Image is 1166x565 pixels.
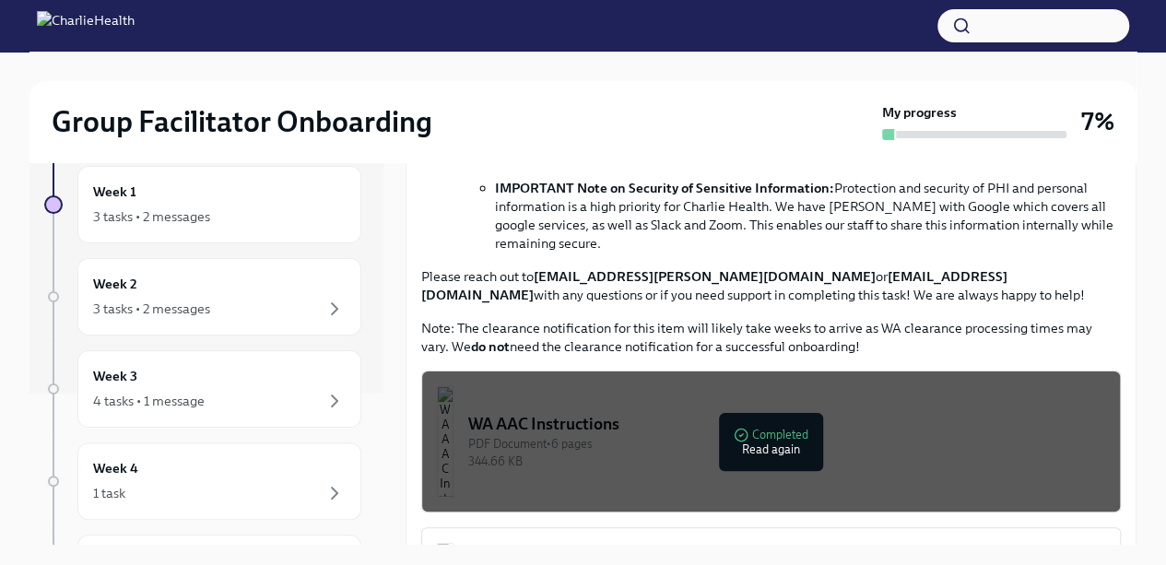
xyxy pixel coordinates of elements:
h6: Week 3 [93,366,137,386]
a: Week 23 tasks • 2 messages [44,258,361,335]
div: 344.66 KB [468,453,1105,470]
h3: 7% [1081,105,1114,138]
button: WA AAC InstructionsPDF Document•6 pages344.66 KBCompletedRead again [421,371,1121,512]
a: Week 41 task [44,442,361,520]
img: CharlieHealth [37,11,135,41]
strong: do not [471,338,510,355]
div: 4 tasks • 1 message [93,392,205,410]
h6: Week 2 [93,274,137,294]
strong: [EMAIL_ADDRESS][DOMAIN_NAME] [421,268,1007,303]
h6: Week 4 [93,458,138,478]
strong: [EMAIL_ADDRESS][PERSON_NAME][DOMAIN_NAME] [534,268,876,285]
img: WA AAC Instructions [437,386,453,497]
div: PDF Document • 6 pages [468,435,1105,453]
p: Note: The clearance notification for this item will likely take weeks to arrive as WA clearance p... [421,319,1121,356]
li: Protection and security of PHI and personal information is a high priority for Charlie Health. We... [495,179,1121,253]
strong: My progress [882,103,957,122]
div: 1 task [93,484,125,502]
p: Please reach out to or with any questions or if you need support in completing this task! We are ... [421,267,1121,304]
div: 3 tasks • 2 messages [93,207,210,226]
div: WA AAC Instructions [468,413,1105,435]
div: 3 tasks • 2 messages [93,300,210,318]
h6: Week 1 [93,182,136,202]
a: Week 34 tasks • 1 message [44,350,361,428]
h2: Group Facilitator Onboarding [52,103,432,140]
strong: IMPORTANT Note on Security of Sensitive Information: [495,180,834,196]
a: Week 13 tasks • 2 messages [44,166,361,243]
